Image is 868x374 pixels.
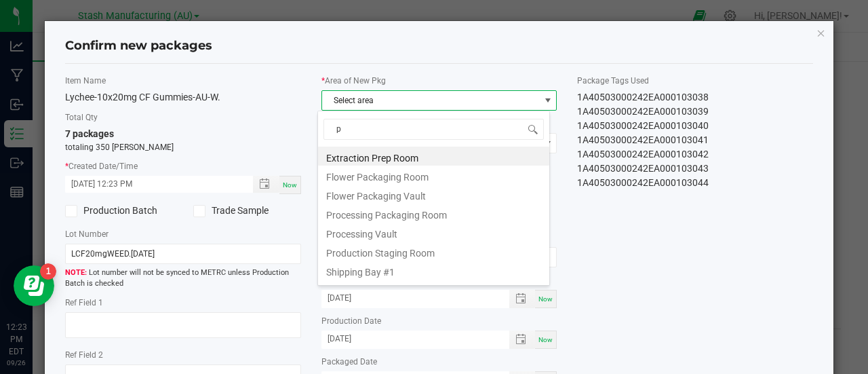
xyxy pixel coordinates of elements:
label: Packaged Date [321,356,557,368]
span: Now [538,295,553,303]
input: Use By Date [321,290,495,307]
label: Item Name [65,75,301,87]
div: 1A40503000242EA000103038 [577,90,813,105]
div: 1A40503000242EA000103039 [577,105,813,119]
label: Trade Sample [193,204,301,218]
h4: Confirm new packages [65,37,814,55]
label: Lot Number [65,228,301,240]
label: Total Qty [65,111,301,124]
span: Now [538,336,553,343]
iframe: Resource center unread badge [40,263,56,280]
input: Production Date [321,331,495,348]
div: 1A40503000242EA000103044 [577,176,813,190]
span: 7 packages [65,128,114,139]
div: Lychee-10x20mg CF Gummies-AU-W. [65,90,301,105]
label: Production Date [321,315,557,327]
label: Package Tags Used [577,75,813,87]
p: totaling 350 [PERSON_NAME] [65,141,301,153]
div: 1A40503000242EA000103040 [577,119,813,133]
label: Production Batch [65,204,173,218]
span: Select area [322,91,540,110]
span: Now [283,181,297,189]
div: 1A40503000242EA000103041 [577,133,813,147]
label: Created Date/Time [65,160,301,172]
span: Lot number will not be synced to METRC unless Production Batch is checked [65,267,301,290]
span: Toggle popup [253,176,279,193]
span: Toggle popup [509,290,536,308]
span: Toggle popup [509,331,536,349]
label: Area of New Pkg [321,75,557,87]
input: Created Datetime [65,176,239,193]
label: Ref Field 2 [65,349,301,361]
iframe: Resource center [14,265,54,306]
div: 1A40503000242EA000103043 [577,162,813,176]
div: 1A40503000242EA000103042 [577,147,813,162]
label: Ref Field 1 [65,297,301,309]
